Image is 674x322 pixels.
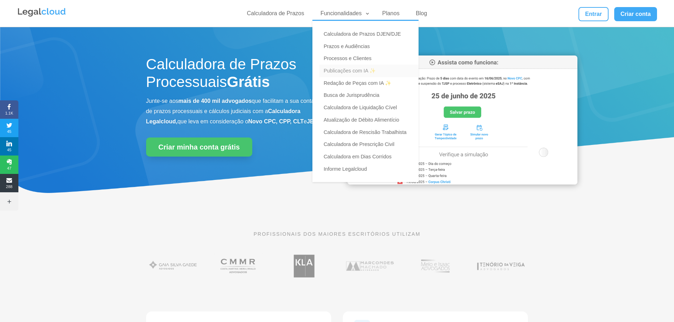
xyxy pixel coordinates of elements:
a: Atualização de Débito Alimentício [319,114,419,126]
a: Logo da Legalcloud [17,13,67,19]
img: Koury Lopes Advogados [277,251,331,281]
a: Calculadora de Rescisão Trabalhista [319,126,419,139]
img: Tenório da Veiga Advogados [474,251,528,281]
img: Legalcloud Logo [17,7,67,18]
p: PROFISSIONAIS DOS MAIORES ESCRITÓRIOS UTILIZAM [146,230,528,238]
b: Calculadora Legalcloud, [146,108,301,124]
a: Calculadora de Prazos Processuais da Legalcloud [347,180,577,186]
h1: Calculadora de Prazos Processuais [146,55,327,95]
a: Blog [411,10,431,20]
a: Planos [378,10,404,20]
strong: Grátis [227,74,270,90]
p: Junte-se aos que facilitam a sua contagem de prazos processuais e cálculos judiciais com a que le... [146,96,327,127]
a: Entrar [578,7,608,21]
a: Funcionalidades [316,10,370,20]
a: Calculadora em Dias Corridos [319,151,419,163]
b: Novo CPC, CPP, CLT [248,118,304,124]
img: Calculadora de Prazos Processuais da Legalcloud [347,55,577,185]
a: Calculadora de Liquidação Cível [319,101,419,114]
img: Marcondes Machado Advogados utilizam a Legalcloud [343,251,397,281]
a: Processos e Clientes [319,52,419,65]
a: Calculadora de Prazos DJEN/DJE [319,28,419,40]
a: Redação de Peças com IA ✨ [319,77,419,89]
a: Calculadora de Prescrição Civil [319,138,419,151]
img: Costa Martins Meira Rinaldi Advogados [212,251,266,281]
a: Prazos e Audiências [319,40,419,53]
b: mais de 400 mil advogados [178,98,252,104]
a: Informe Legalcloud [319,163,419,175]
a: Criar conta [614,7,657,21]
img: Profissionais do escritório Melo e Isaac Advogados utilizam a Legalcloud [408,251,462,281]
a: Calculadora de Prazos [243,10,309,20]
img: Gaia Silva Gaede Advogados Associados [146,251,200,281]
a: Criar minha conta grátis [146,137,252,157]
a: Publicações com IA ✨ [319,65,419,77]
b: JEC. [307,118,319,124]
a: Busca de Jurisprudência [319,89,419,101]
